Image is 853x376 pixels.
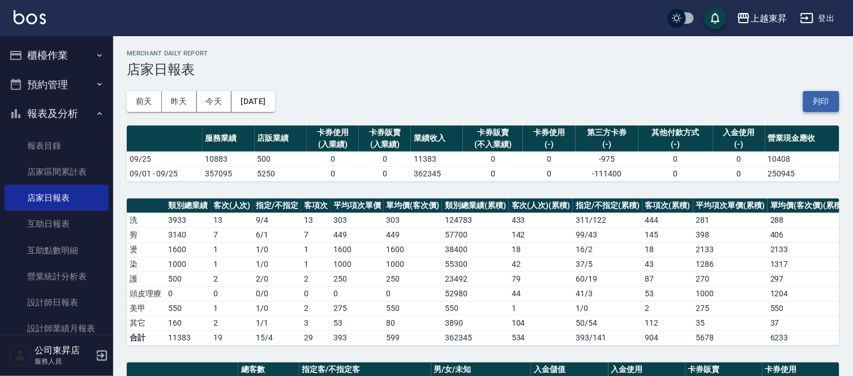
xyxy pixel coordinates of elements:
[578,127,636,139] div: 第三方卡券
[384,257,443,271] td: 1000
[384,198,443,213] th: 單均價(客次價)
[442,242,509,257] td: 38400
[411,152,463,166] td: 11383
[642,271,693,286] td: 87
[253,242,301,257] td: 1 / 0
[693,198,768,213] th: 平均項次單價(累積)
[768,301,847,316] td: 550
[442,286,509,301] td: 52980
[301,227,331,242] td: 7
[463,152,523,166] td: 0
[463,166,523,181] td: 0
[442,316,509,330] td: 3890
[310,139,356,150] div: (入業績)
[127,301,165,316] td: 美甲
[331,227,384,242] td: 449
[642,316,693,330] td: 112
[5,316,109,342] a: 設計師業績月報表
[162,91,197,112] button: 昨天
[127,62,839,77] h3: 店家日報表
[331,301,384,316] td: 275
[301,271,331,286] td: 2
[523,166,575,181] td: 0
[331,286,384,301] td: 0
[211,301,254,316] td: 1
[768,286,847,301] td: 1204
[509,242,573,257] td: 18
[5,99,109,128] button: 報表及分析
[127,50,839,57] h2: Merchant Daily Report
[638,166,713,181] td: 0
[642,286,693,301] td: 53
[442,271,509,286] td: 23492
[165,257,211,271] td: 1000
[509,330,573,345] td: 534
[642,198,693,213] th: 客項次(累積)
[14,10,46,24] img: Logo
[768,242,847,257] td: 2133
[127,152,203,166] td: 09/25
[127,213,165,227] td: 洗
[442,198,509,213] th: 類別總業績(累積)
[5,133,109,159] a: 報表目錄
[768,213,847,227] td: 288
[255,166,307,181] td: 5250
[573,257,642,271] td: 37 / 5
[765,126,839,152] th: 營業現金應收
[127,166,203,181] td: 09/01 - 09/25
[331,257,384,271] td: 1000
[442,257,509,271] td: 55300
[509,271,573,286] td: 79
[211,198,254,213] th: 客次(人次)
[704,7,727,29] button: save
[384,227,443,242] td: 449
[35,356,92,366] p: 服務人員
[127,316,165,330] td: 其它
[165,316,211,330] td: 160
[768,330,847,345] td: 6233
[5,41,109,70] button: 櫃檯作業
[165,301,211,316] td: 550
[693,257,768,271] td: 1286
[732,7,791,30] button: 上越東昇
[384,286,443,301] td: 0
[301,198,331,213] th: 客項次
[301,257,331,271] td: 1
[384,316,443,330] td: 80
[573,213,642,227] td: 311 / 122
[523,152,575,166] td: 0
[127,330,165,345] td: 合計
[203,166,255,181] td: 357095
[5,70,109,100] button: 預約管理
[638,152,713,166] td: 0
[768,316,847,330] td: 37
[576,152,639,166] td: -975
[384,213,443,227] td: 303
[713,166,765,181] td: 0
[693,242,768,257] td: 2133
[384,271,443,286] td: 250
[693,227,768,242] td: 398
[384,242,443,257] td: 1600
[211,286,254,301] td: 0
[5,211,109,237] a: 互助日報表
[165,198,211,213] th: 類別總業績
[362,139,408,150] div: (入業績)
[127,286,165,301] td: 頭皮理療
[307,152,359,166] td: 0
[642,301,693,316] td: 2
[310,127,356,139] div: 卡券使用
[442,227,509,242] td: 57700
[573,198,642,213] th: 指定/不指定(累積)
[509,286,573,301] td: 44
[526,139,572,150] div: (-)
[211,227,254,242] td: 7
[573,242,642,257] td: 16 / 2
[693,213,768,227] td: 281
[442,301,509,316] td: 550
[165,213,211,227] td: 3933
[165,227,211,242] td: 3140
[331,198,384,213] th: 平均項次單價
[253,227,301,242] td: 6 / 1
[573,330,642,345] td: 393/141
